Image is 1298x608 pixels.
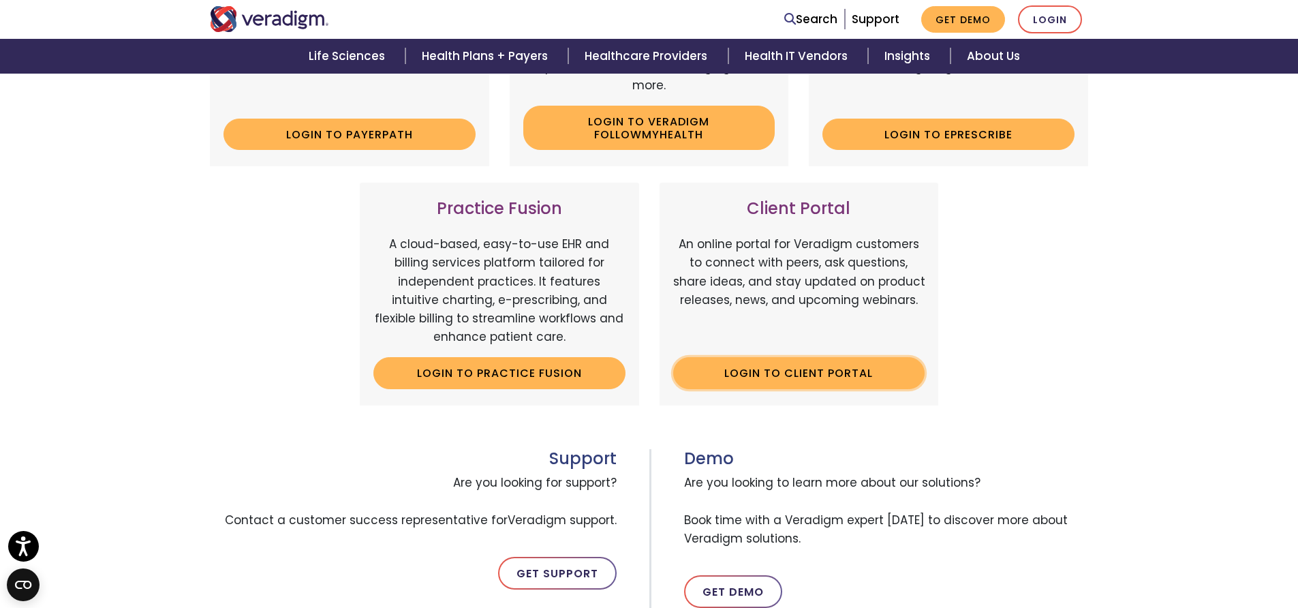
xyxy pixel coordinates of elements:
[373,199,625,219] h3: Practice Fusion
[684,449,1089,469] h3: Demo
[373,235,625,346] p: A cloud-based, easy-to-use EHR and billing services platform tailored for independent practices. ...
[684,575,782,608] a: Get Demo
[210,6,329,32] img: Veradigm logo
[951,39,1036,74] a: About Us
[868,39,951,74] a: Insights
[210,468,617,535] span: Are you looking for support? Contact a customer success representative for
[852,11,899,27] a: Support
[223,119,476,150] a: Login to Payerpath
[673,199,925,219] h3: Client Portal
[523,106,775,150] a: Login to Veradigm FollowMyHealth
[405,39,568,74] a: Health Plans + Payers
[684,468,1089,553] span: Are you looking to learn more about our solutions? Book time with a Veradigm expert [DATE] to dis...
[373,357,625,389] a: Login to Practice Fusion
[921,6,1005,33] a: Get Demo
[210,449,617,469] h3: Support
[673,235,925,346] p: An online portal for Veradigm customers to connect with peers, ask questions, share ideas, and st...
[292,39,405,74] a: Life Sciences
[784,10,837,29] a: Search
[7,568,40,601] button: Open CMP widget
[822,119,1075,150] a: Login to ePrescribe
[673,357,925,389] a: Login to Client Portal
[568,39,728,74] a: Healthcare Providers
[498,557,617,590] a: Get Support
[508,512,617,528] span: Veradigm support.
[728,39,868,74] a: Health IT Vendors
[1018,5,1082,33] a: Login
